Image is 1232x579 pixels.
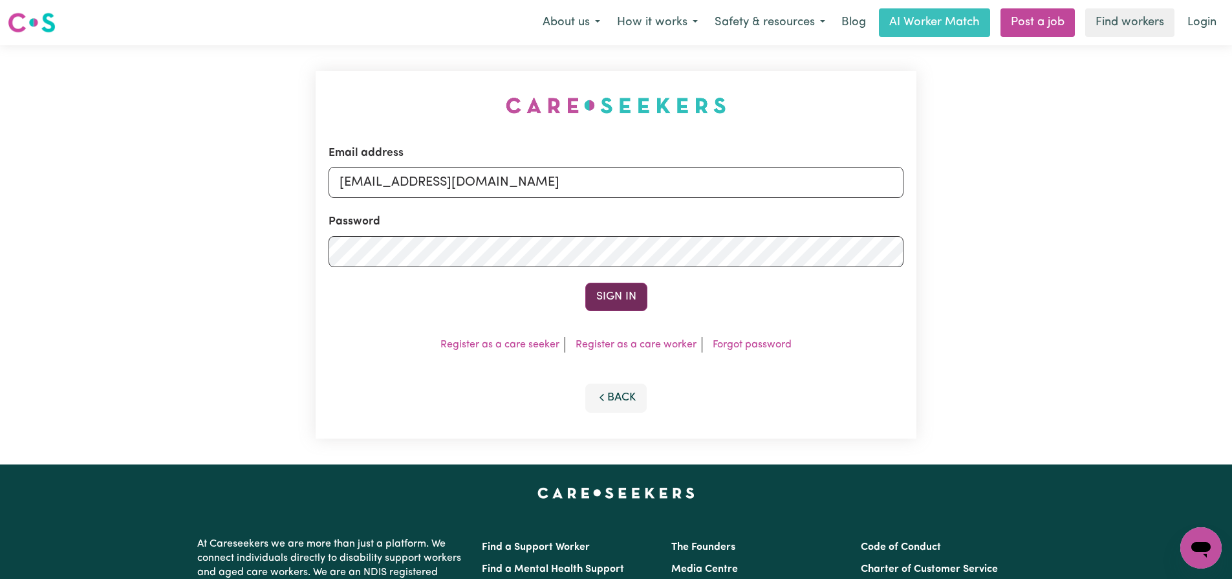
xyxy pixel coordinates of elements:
[861,542,941,552] a: Code of Conduct
[329,145,404,162] label: Email address
[537,488,695,498] a: Careseekers home page
[713,340,792,350] a: Forgot password
[671,542,735,552] a: The Founders
[534,9,609,36] button: About us
[1085,8,1174,37] a: Find workers
[1180,8,1224,37] a: Login
[440,340,559,350] a: Register as a care seeker
[706,9,834,36] button: Safety & resources
[879,8,990,37] a: AI Worker Match
[609,9,706,36] button: How it works
[1000,8,1075,37] a: Post a job
[8,8,56,38] a: Careseekers logo
[329,167,903,198] input: Email address
[671,564,738,574] a: Media Centre
[861,564,998,574] a: Charter of Customer Service
[1180,527,1222,569] iframe: Button to launch messaging window
[585,384,647,412] button: Back
[482,542,590,552] a: Find a Support Worker
[834,8,874,37] a: Blog
[585,283,647,311] button: Sign In
[576,340,697,350] a: Register as a care worker
[329,213,380,230] label: Password
[8,11,56,34] img: Careseekers logo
